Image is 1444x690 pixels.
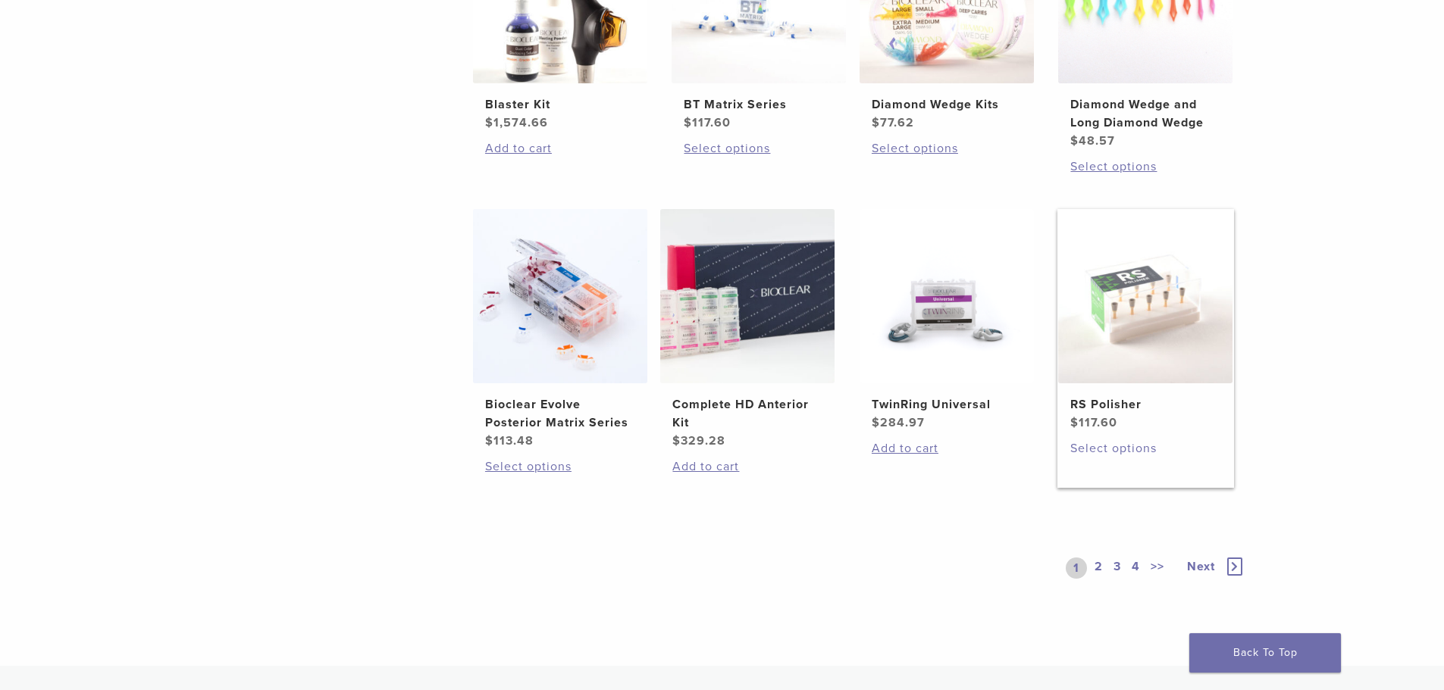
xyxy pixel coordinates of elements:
[1129,557,1143,579] a: 4
[485,457,635,476] a: Select options for “Bioclear Evolve Posterior Matrix Series”
[672,457,822,476] a: Add to cart: “Complete HD Anterior Kit”
[1189,633,1341,673] a: Back To Top
[1070,133,1079,148] span: $
[872,395,1022,414] h2: TwinRing Universal
[684,139,834,158] a: Select options for “BT Matrix Series”
[485,115,548,130] bdi: 1,574.66
[872,139,1022,158] a: Select options for “Diamond Wedge Kits”
[684,95,834,114] h2: BT Matrix Series
[1070,415,1079,430] span: $
[672,395,822,432] h2: Complete HD Anterior Kit
[1066,557,1087,579] a: 1
[1057,209,1234,432] a: RS PolisherRS Polisher $117.60
[872,115,880,130] span: $
[872,115,914,130] bdi: 77.62
[1058,209,1233,383] img: RS Polisher
[859,209,1035,432] a: TwinRing UniversalTwinRing Universal $284.97
[860,209,1034,383] img: TwinRing Universal
[1070,395,1220,414] h2: RS Polisher
[1148,557,1167,579] a: >>
[1187,559,1215,574] span: Next
[485,433,493,448] span: $
[872,415,880,430] span: $
[659,209,836,450] a: Complete HD Anterior KitComplete HD Anterior Kit $329.28
[1070,133,1115,148] bdi: 48.57
[485,115,493,130] span: $
[1070,415,1117,430] bdi: 117.60
[872,439,1022,457] a: Add to cart: “TwinRing Universal”
[472,209,649,450] a: Bioclear Evolve Posterior Matrix SeriesBioclear Evolve Posterior Matrix Series $113.48
[1070,95,1220,132] h2: Diamond Wedge and Long Diamond Wedge
[660,209,835,383] img: Complete HD Anterior Kit
[1070,158,1220,176] a: Select options for “Diamond Wedge and Long Diamond Wedge”
[872,415,925,430] bdi: 284.97
[684,115,731,130] bdi: 117.60
[684,115,692,130] span: $
[485,95,635,114] h2: Blaster Kit
[672,433,681,448] span: $
[485,395,635,432] h2: Bioclear Evolve Posterior Matrix Series
[485,139,635,158] a: Add to cart: “Blaster Kit”
[1110,557,1124,579] a: 3
[473,209,647,383] img: Bioclear Evolve Posterior Matrix Series
[1092,557,1106,579] a: 2
[1070,439,1220,457] a: Select options for “RS Polisher”
[672,433,725,448] bdi: 329.28
[872,95,1022,114] h2: Diamond Wedge Kits
[485,433,534,448] bdi: 113.48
